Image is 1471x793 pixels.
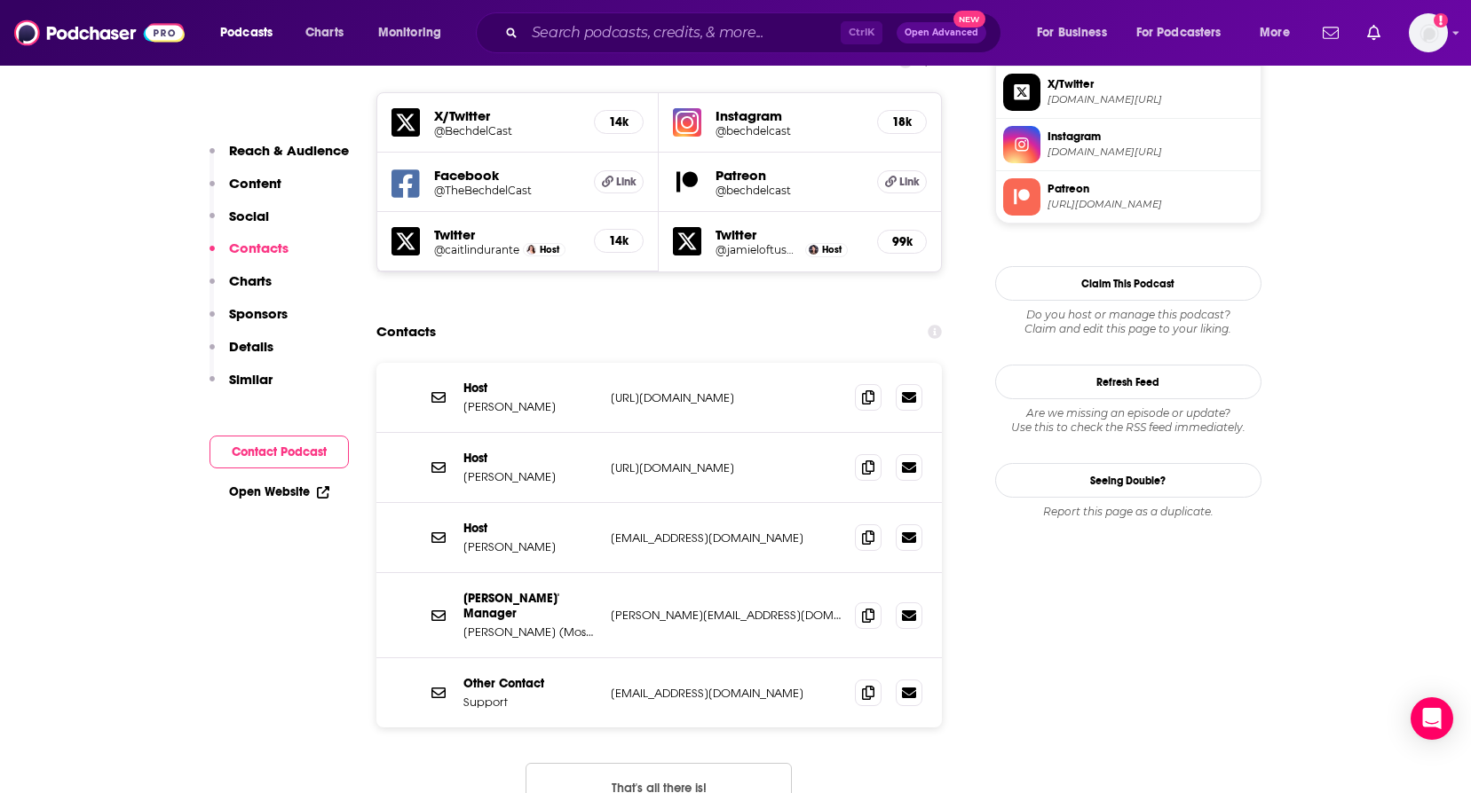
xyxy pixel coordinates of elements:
span: Host [822,244,842,255]
a: Link [594,170,644,193]
span: Link [616,175,637,189]
span: Open Advanced [905,28,978,37]
span: Ctrl K [841,21,882,44]
span: Podcasts [220,20,273,45]
button: Claim This Podcast [995,266,1261,301]
button: Open AdvancedNew [897,22,986,43]
p: [URL][DOMAIN_NAME] [611,390,842,405]
p: Host [463,451,597,466]
input: Search podcasts, credits, & more... [525,19,841,47]
a: X/Twitter[DOMAIN_NAME][URL] [1003,74,1254,111]
button: Charts [210,272,272,305]
a: @TheBechdelCast [434,184,581,197]
button: open menu [1024,19,1129,47]
p: [URL][DOMAIN_NAME] [611,460,842,475]
p: [PERSON_NAME] [463,399,597,414]
p: [PERSON_NAME] (Mosaic Media) [463,624,597,640]
p: [PERSON_NAME] [463,539,597,554]
h5: 99k [892,234,912,249]
p: Charts [229,272,272,289]
h5: 14k [609,233,629,248]
a: Open Website [229,484,329,499]
p: [PERSON_NAME] [463,469,597,484]
div: Claim and edit this page to your liking. [995,308,1261,336]
p: [PERSON_NAME][EMAIL_ADDRESS][DOMAIN_NAME] [611,608,842,623]
a: Instagram[DOMAIN_NAME][URL] [1003,126,1254,163]
button: Contacts [210,239,289,272]
button: Content [210,175,281,208]
a: @BechdelCast [434,124,581,137]
h5: Facebook [434,167,581,184]
span: For Podcasters [1136,20,1222,45]
p: Support [463,695,597,710]
a: Seeing Double? [995,463,1261,498]
a: Patreon[URL][DOMAIN_NAME] [1003,178,1254,216]
button: Similar [210,371,273,404]
h5: Twitter [434,226,581,243]
button: open menu [208,19,296,47]
div: Search podcasts, credits, & more... [493,12,1018,53]
span: instagram.com/bechdelcast [1048,145,1254,159]
span: More [1260,20,1290,45]
a: Show notifications dropdown [1360,18,1388,48]
p: Contacts [229,239,289,256]
img: Podchaser - Follow, Share and Rate Podcasts [14,16,185,50]
p: Host [463,521,597,536]
button: Reach & Audience [210,142,349,175]
a: @bechdelcast [716,124,863,137]
p: [PERSON_NAME]' Manager [463,591,597,621]
img: Jamie Loftus [809,245,819,255]
div: Report this page as a duplicate. [995,505,1261,519]
span: X/Twitter [1048,76,1254,92]
button: Sponsors [210,305,288,338]
div: Are we missing an episode or update? Use this to check the RSS feed immediately. [995,406,1261,435]
h5: Twitter [716,226,863,243]
span: Monitoring [378,20,441,45]
button: Social [210,208,269,240]
button: Refresh Feed [995,365,1261,399]
p: Content [229,175,281,192]
h5: 14k [609,114,629,130]
a: Charts [294,19,354,47]
img: Caitlin Durante [526,245,536,255]
img: User Profile [1409,13,1448,52]
svg: Add a profile image [1434,13,1448,27]
span: Do you host or manage this podcast? [995,308,1261,322]
h2: Contacts [376,315,436,349]
span: twitter.com/BechdelCast [1048,93,1254,106]
p: Details [229,338,273,355]
h5: X/Twitter [434,107,581,124]
img: iconImage [673,108,701,137]
p: Similar [229,371,273,388]
h5: Patreon [716,167,863,184]
span: https://www.patreon.com/bechdelcast [1048,198,1254,211]
p: Other Contact [463,676,597,691]
h5: 18k [892,114,912,130]
span: Charts [305,20,344,45]
p: Host [463,381,597,396]
div: Open Intercom Messenger [1411,697,1453,740]
span: Patreon [1048,181,1254,197]
p: [EMAIL_ADDRESS][DOMAIN_NAME] [611,530,842,546]
p: Reach & Audience [229,142,349,159]
a: @jamieloftusHELP [716,243,801,256]
a: Link [877,170,927,193]
button: open menu [1125,19,1247,47]
button: Details [210,338,273,371]
span: Link [899,175,920,189]
span: For Business [1037,20,1107,45]
button: Contact Podcast [210,436,349,468]
a: @bechdelcast [716,184,863,197]
span: Instagram [1048,129,1254,145]
span: Logged in as molly.burgoyne [1409,13,1448,52]
a: @caitlindurante [434,243,519,256]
